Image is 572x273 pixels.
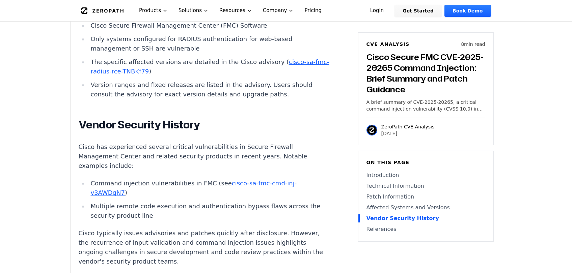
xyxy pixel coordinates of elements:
[366,193,485,201] a: Patch Information
[79,118,330,131] h2: Vendor Security History
[362,5,392,17] a: Login
[444,5,491,17] a: Book Demo
[366,214,485,222] a: Vendor Security History
[366,182,485,190] a: Technical Information
[381,123,435,130] p: ZeroPath CVE Analysis
[366,125,377,135] img: ZeroPath CVE Analysis
[366,52,485,95] h3: Cisco Secure FMC CVE-2025-20265 Command Injection: Brief Summary and Patch Guidance
[79,142,330,171] p: Cisco has experienced several critical vulnerabilities in Secure Firewall Management Center and r...
[366,159,485,166] h6: On this page
[88,179,330,198] li: Command injection vulnerabilities in FMC (see )
[88,202,330,220] li: Multiple remote code execution and authentication bypass flaws across the security product line
[88,21,330,30] li: Cisco Secure Firewall Management Center (FMC) Software
[88,57,330,76] li: The specific affected versions are detailed in the Cisco advisory ( )
[90,180,297,196] a: cisco-sa-fmc-cmd-inj-v3AWDqN7
[90,58,329,75] a: cisco-sa-fmc-radius-rce-TNBKf79
[381,130,435,137] p: [DATE]
[394,5,442,17] a: Get Started
[366,171,485,179] a: Introduction
[366,204,485,212] a: Affected Systems and Versions
[88,34,330,53] li: Only systems configured for RADIUS authentication for web-based management or SSH are vulnerable
[88,80,330,99] li: Version ranges and fixed releases are listed in the advisory. Users should consult the advisory f...
[461,41,485,48] p: 8 min read
[79,229,330,266] p: Cisco typically issues advisories and patches quickly after disclosure. However, the recurrence o...
[366,225,485,233] a: References
[366,41,410,48] h6: CVE Analysis
[366,99,485,112] p: A brief summary of CVE-2025-20265, a critical command injection vulnerability (CVSS 10.0) in Cisc...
